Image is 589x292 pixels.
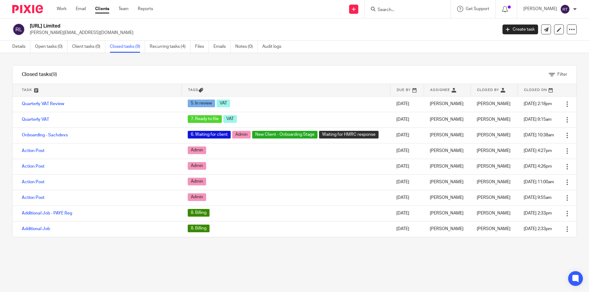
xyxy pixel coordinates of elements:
td: [PERSON_NAME] [424,143,471,159]
span: [PERSON_NAME] [477,180,510,184]
td: [PERSON_NAME] [424,206,471,221]
p: [PERSON_NAME] [523,6,557,12]
span: [PERSON_NAME] [477,102,510,106]
span: 8. Billing [188,225,210,232]
a: Action Post [22,149,44,153]
td: [DATE] [390,174,424,190]
a: Details [12,41,30,53]
a: Work [57,6,67,12]
td: [DATE] [390,159,424,174]
span: Get Support [466,7,489,11]
td: [DATE] [390,127,424,143]
a: Action Post [22,180,44,184]
span: [PERSON_NAME] [477,164,510,169]
span: [PERSON_NAME] [477,195,510,200]
span: 7. Ready to file [188,115,222,123]
span: [DATE] 2:33pm [524,211,552,215]
a: Onboarding - Sachdevs [22,133,68,137]
span: Admin [188,193,206,201]
img: Pixie [12,5,43,13]
a: Client tasks (0) [72,41,105,53]
span: 5. In review [188,100,215,107]
td: [DATE] [390,221,424,237]
h2: [URL] Limited [30,23,401,29]
td: [PERSON_NAME] [424,127,471,143]
a: Quarterly VAT Review [22,102,64,106]
span: 6. Waiting for client [188,131,231,138]
a: Additional Job [22,227,50,231]
span: [PERSON_NAME] [477,211,510,215]
span: 8. Billing [188,209,210,217]
a: Audit logs [262,41,286,53]
a: Quarterly VAT [22,117,49,122]
td: [DATE] [390,96,424,112]
td: [PERSON_NAME] [424,221,471,237]
img: svg%3E [560,4,570,14]
td: [PERSON_NAME] [424,174,471,190]
h1: Closed tasks [22,71,57,78]
img: svg%3E [12,23,25,36]
a: Team [118,6,129,12]
a: Recurring tasks (4) [150,41,191,53]
span: [PERSON_NAME] [477,133,510,137]
td: [DATE] [390,112,424,127]
span: [PERSON_NAME] [477,149,510,153]
td: [PERSON_NAME] [424,159,471,174]
span: [DATE] 9:55am [524,195,552,200]
a: Open tasks (0) [35,41,67,53]
td: [DATE] [390,190,424,206]
a: Files [195,41,209,53]
a: Reports [138,6,153,12]
a: Clients [95,6,109,12]
a: Action Post [22,164,44,169]
a: Email [76,6,86,12]
a: Notes (0) [235,41,258,53]
span: [PERSON_NAME] [477,227,510,231]
span: Filter [557,72,567,77]
th: Tags [182,84,390,96]
span: Waiting for HMRC response [319,131,379,138]
span: [DATE] 2:33pm [524,227,552,231]
input: Search [377,7,432,13]
td: [DATE] [390,206,424,221]
span: VAT [223,115,237,123]
span: [DATE] 4:27pm [524,149,552,153]
td: [PERSON_NAME] [424,112,471,127]
span: Admin [188,146,206,154]
span: (9) [51,72,57,77]
p: [PERSON_NAME][EMAIL_ADDRESS][DOMAIN_NAME] [30,30,493,36]
a: Additional Job - PAYE Reg [22,211,72,215]
span: [DATE] 10:38am [524,133,554,137]
span: Admin [188,162,206,170]
span: [DATE] 9:15am [524,117,552,122]
a: Emails [214,41,231,53]
span: Admin [232,131,251,138]
td: [PERSON_NAME] [424,190,471,206]
td: [DATE] [390,143,424,159]
td: [PERSON_NAME] [424,96,471,112]
span: [PERSON_NAME] [477,117,510,122]
a: Create task [502,25,538,34]
span: VAT [217,100,230,107]
a: Action Post [22,195,44,200]
span: New Client - Onboarding Stage [252,131,318,138]
span: [DATE] 4:26pm [524,164,552,169]
a: Closed tasks (9) [110,41,145,53]
span: [DATE] 11:00am [524,180,554,184]
span: [DATE] 2:18pm [524,102,552,106]
span: Admin [188,178,206,185]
